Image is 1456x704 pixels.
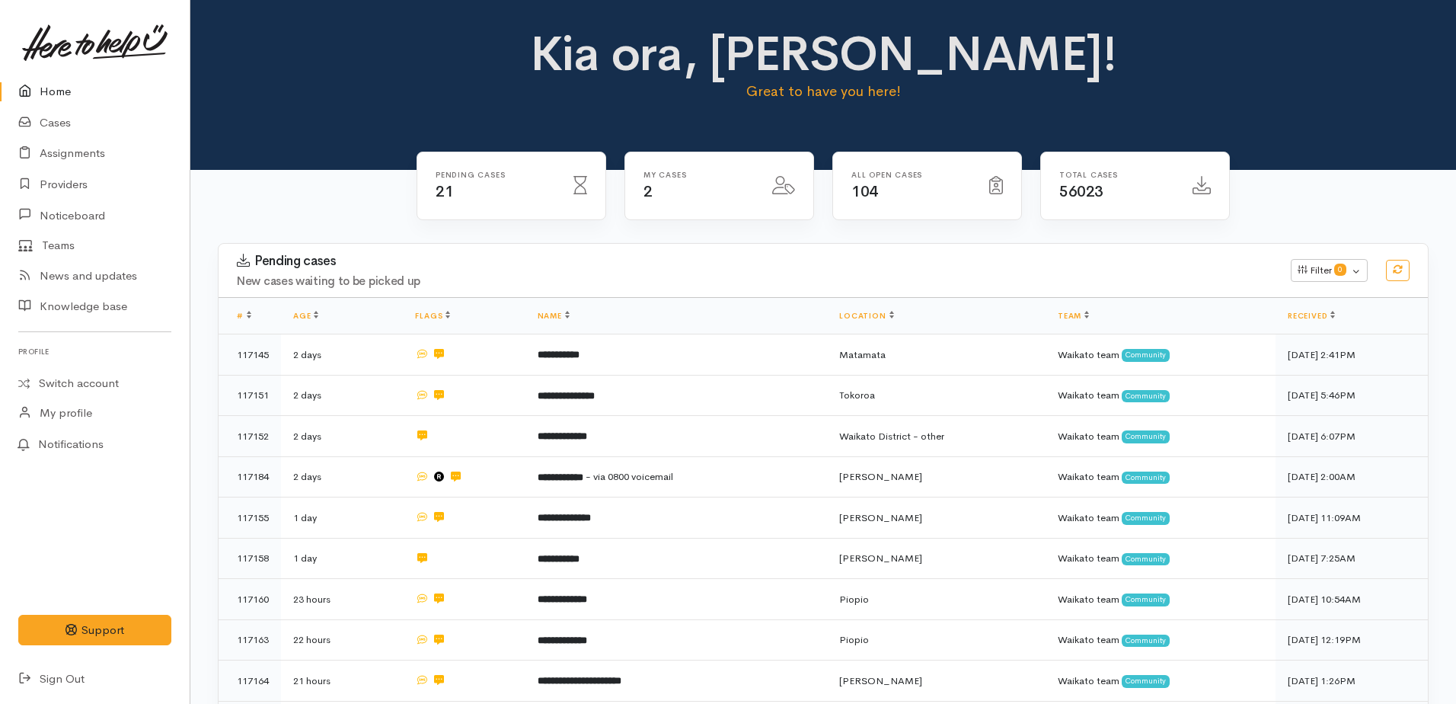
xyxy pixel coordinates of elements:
[219,456,281,498] td: 117184
[281,334,403,376] td: 2 days
[219,416,281,457] td: 117152
[237,275,1272,288] h4: New cases waiting to be picked up
[839,311,893,321] a: Location
[436,182,453,201] span: 21
[1276,498,1428,539] td: [DATE] 11:09AM
[219,375,281,416] td: 117151
[219,334,281,376] td: 117145
[851,171,971,179] h6: All Open cases
[1046,579,1276,620] td: Waikato team
[839,674,922,687] span: [PERSON_NAME]
[281,579,403,620] td: 23 hours
[1122,512,1170,524] span: Community
[281,375,403,416] td: 2 days
[1122,594,1170,606] span: Community
[1122,472,1170,484] span: Community
[1046,375,1276,416] td: Waikato team
[281,661,403,702] td: 21 hours
[1059,171,1174,179] h6: Total cases
[1046,538,1276,579] td: Waikato team
[1122,635,1170,647] span: Community
[1122,390,1170,402] span: Community
[1288,311,1335,321] a: Received
[1334,264,1346,276] span: 0
[281,498,403,539] td: 1 day
[1046,619,1276,661] td: Waikato team
[237,254,1272,269] h3: Pending cases
[1046,661,1276,702] td: Waikato team
[281,619,403,661] td: 22 hours
[538,311,570,321] a: Name
[1058,311,1089,321] a: Team
[1276,456,1428,498] td: [DATE] 2:00AM
[415,311,450,321] a: Flags
[586,470,673,483] span: - via 0800 voicemail
[839,511,922,524] span: [PERSON_NAME]
[219,538,281,579] td: 117158
[18,341,171,362] h6: Profile
[1276,375,1428,416] td: [DATE] 5:46PM
[1059,182,1103,201] span: 56023
[851,182,878,201] span: 104
[525,81,1122,102] p: Great to have you here!
[1122,553,1170,565] span: Community
[1122,675,1170,687] span: Community
[1276,416,1428,457] td: [DATE] 6:07PM
[1046,498,1276,539] td: Waikato team
[1276,334,1428,376] td: [DATE] 2:41PM
[1291,259,1368,282] button: Filter0
[1276,661,1428,702] td: [DATE] 1:26PM
[281,456,403,498] td: 2 days
[1276,538,1428,579] td: [DATE] 7:25AM
[1276,619,1428,661] td: [DATE] 12:19PM
[1276,579,1428,620] td: [DATE] 10:54AM
[839,430,944,443] span: Waikato District - other
[643,182,653,201] span: 2
[281,416,403,457] td: 2 days
[281,538,403,579] td: 1 day
[1122,430,1170,443] span: Community
[839,470,922,483] span: [PERSON_NAME]
[839,389,875,402] span: Tokoroa
[1122,349,1170,361] span: Community
[839,593,869,606] span: Piopio
[219,661,281,702] td: 117164
[1046,456,1276,498] td: Waikato team
[436,171,555,179] h6: Pending cases
[1046,334,1276,376] td: Waikato team
[525,27,1122,81] h1: Kia ora, [PERSON_NAME]!
[219,498,281,539] td: 117155
[839,633,869,646] span: Piopio
[18,615,171,646] button: Support
[219,579,281,620] td: 117160
[219,619,281,661] td: 117163
[1046,416,1276,457] td: Waikato team
[293,311,318,321] a: Age
[643,171,754,179] h6: My cases
[237,311,251,321] a: #
[839,552,922,565] span: [PERSON_NAME]
[839,348,886,361] span: Matamata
